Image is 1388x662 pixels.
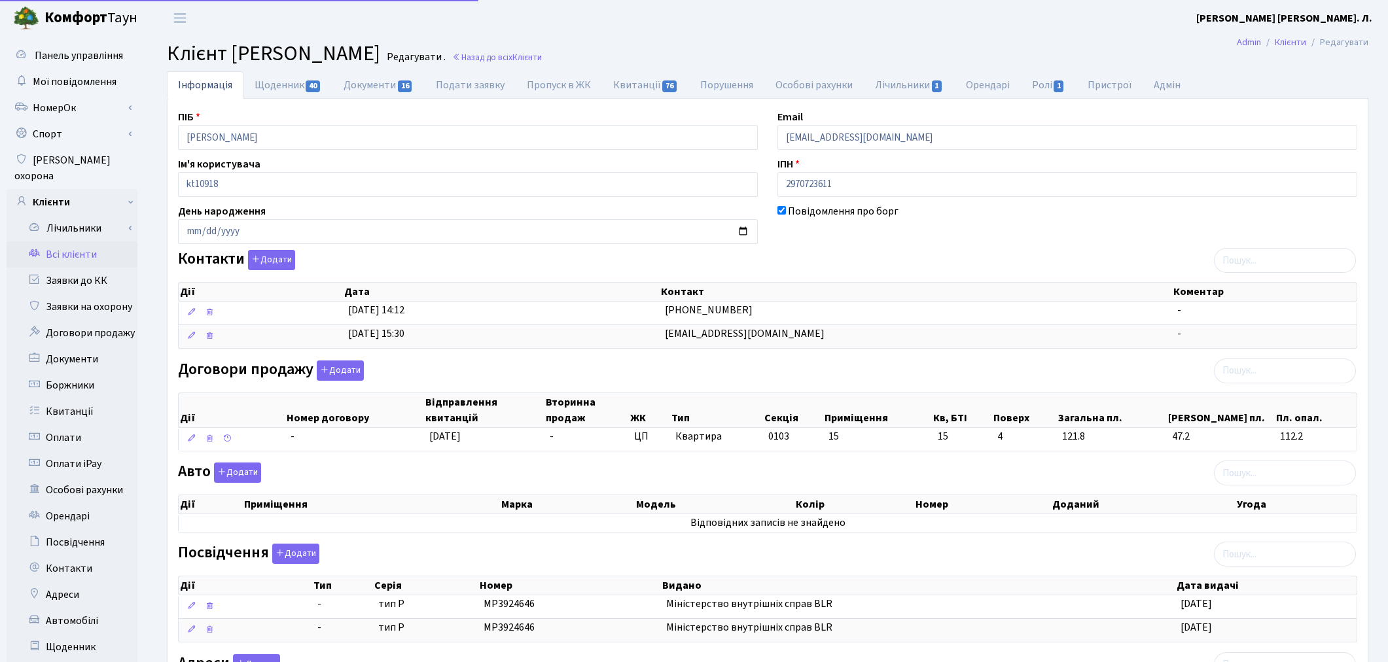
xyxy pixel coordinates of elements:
span: 0103 [768,429,789,444]
span: 1 [1054,80,1064,92]
th: Номер [478,576,660,595]
a: Документи [332,71,424,99]
a: Адмін [1143,71,1192,99]
a: Всі клієнти [7,241,137,268]
a: Квитанції [7,398,137,425]
span: 121.8 [1062,429,1162,444]
a: Щоденник [243,71,332,99]
span: 40 [306,80,320,92]
a: Боржники [7,372,137,398]
span: ЦП [634,429,664,444]
input: Пошук... [1214,542,1356,566]
label: Контакти [178,250,295,270]
th: Видано [661,576,1175,595]
span: Міністерство внутрішніх справ BLR [666,620,832,635]
span: [DATE] 14:12 [348,303,404,317]
span: [PHONE_NUMBER] [665,303,753,317]
input: Пошук... [1214,248,1356,273]
span: Міністерство внутрішніх справ BLR [666,597,832,611]
a: Додати [313,358,364,381]
a: Заявки на охорону [7,294,137,320]
th: [PERSON_NAME] пл. [1167,393,1275,427]
th: Серія [373,576,478,595]
button: Договори продажу [317,360,364,381]
label: Договори продажу [178,360,364,381]
th: Колір [794,495,914,514]
th: Загальна пл. [1057,393,1167,427]
span: 4 [997,429,1051,444]
a: Орендарі [7,503,137,529]
label: Повідомлення про борг [788,203,899,219]
span: Квартира [675,429,758,444]
button: Посвідчення [272,544,319,564]
a: Заявки до КК [7,268,137,294]
a: Документи [7,346,137,372]
a: Договори продажу [7,320,137,346]
span: MP3924646 [484,620,535,635]
a: Клієнти [7,189,137,215]
span: - [550,429,554,444]
span: 112.2 [1280,429,1351,444]
li: Редагувати [1306,35,1368,50]
a: Лічильники [15,215,137,241]
a: Клієнти [1275,35,1306,49]
th: Дії [179,283,343,301]
a: Порушення [689,71,764,99]
a: Пропуск в ЖК [516,71,602,99]
a: Панель управління [7,43,137,69]
a: Посвідчення [7,529,137,555]
img: logo.png [13,5,39,31]
a: НомерОк [7,95,137,121]
th: Угода [1236,495,1357,514]
span: - [1177,303,1181,317]
span: тип P [378,620,404,635]
th: Дії [179,393,285,427]
span: 76 [662,80,677,92]
th: Тип [312,576,373,595]
th: Контакт [660,283,1172,301]
th: Поверх [992,393,1056,427]
a: Ролі [1021,71,1077,99]
a: Пристрої [1077,71,1143,99]
span: Таун [44,7,137,29]
input: Пошук... [1214,461,1356,485]
label: Авто [178,462,261,483]
th: Коментар [1172,283,1357,301]
a: Контакти [7,555,137,582]
th: Дата видачі [1175,576,1357,595]
th: Вторинна продаж [544,393,629,427]
small: Редагувати . [384,51,446,63]
button: Контакти [248,250,295,270]
th: Номер [914,495,1051,514]
a: Admin [1237,35,1261,49]
span: Клієнт [PERSON_NAME] [167,39,380,69]
label: ІПН [777,156,800,172]
th: Дії [179,495,243,514]
a: Додати [269,542,319,565]
a: Спорт [7,121,137,147]
span: [EMAIL_ADDRESS][DOMAIN_NAME] [665,326,825,341]
span: Клієнти [512,51,542,63]
a: Особові рахунки [764,71,864,99]
button: Переключити навігацію [164,7,196,29]
span: - [291,429,294,444]
label: День народження [178,203,266,219]
input: Пошук... [1214,358,1356,383]
th: Секція [763,393,823,427]
a: Квитанції [602,71,689,99]
a: Подати заявку [425,71,516,99]
span: [DATE] [1181,620,1212,635]
label: ПІБ [178,109,200,125]
a: [PERSON_NAME] [PERSON_NAME]. Л. [1196,10,1372,26]
th: Пл. опал. [1275,393,1357,427]
span: [DATE] [429,429,461,444]
span: 15 [828,429,839,444]
label: Посвідчення [178,544,319,564]
a: Автомобілі [7,608,137,634]
span: тип P [378,597,404,611]
th: Дата [343,283,660,301]
span: - [1177,326,1181,341]
a: Адреси [7,582,137,608]
a: Особові рахунки [7,477,137,503]
b: [PERSON_NAME] [PERSON_NAME]. Л. [1196,11,1372,26]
